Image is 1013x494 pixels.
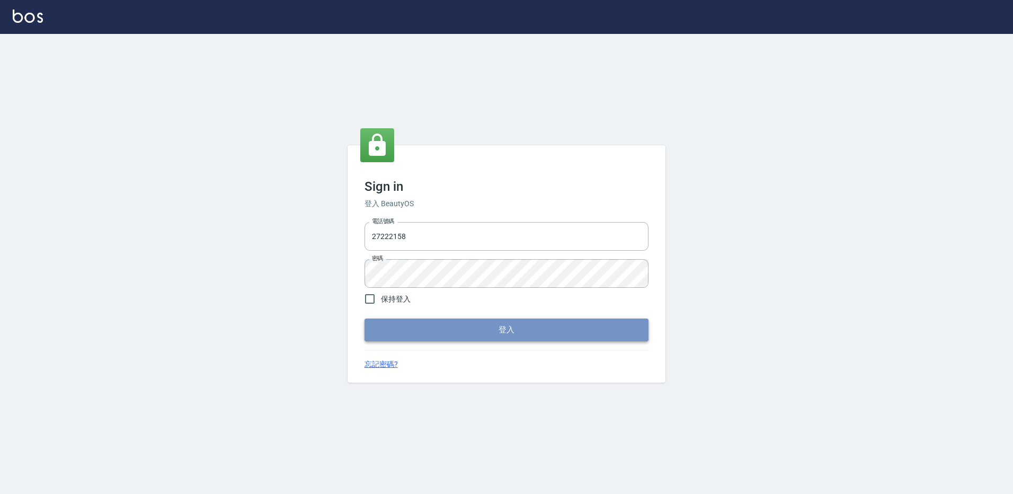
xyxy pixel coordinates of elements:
[13,10,43,23] img: Logo
[381,294,411,305] span: 保持登入
[372,217,394,225] label: 電話號碼
[365,198,648,209] h6: 登入 BeautyOS
[365,359,398,370] a: 忘記密碼?
[372,254,383,262] label: 密碼
[365,179,648,194] h3: Sign in
[365,319,648,341] button: 登入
